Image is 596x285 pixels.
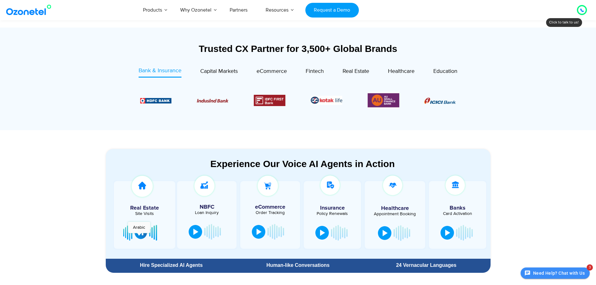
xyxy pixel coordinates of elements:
img: Picture9.png [140,98,171,103]
a: Capital Markets [200,67,238,78]
a: eCommerce [257,67,287,78]
div: Hire Specialized AI Agents [109,263,234,268]
h5: Healthcare [369,206,420,211]
img: Picture12.png [254,95,285,106]
img: Picture13.png [368,92,399,109]
img: Picture26.jpg [311,96,342,105]
span: Bank & Insurance [139,67,181,74]
div: 4 / 6 [254,95,285,106]
div: Site Visits [117,211,172,216]
img: Picture10.png [197,99,228,103]
div: 2 / 6 [140,97,171,104]
div: Appointment Booking [369,212,420,216]
div: Policy Renewals [307,211,358,216]
div: 5 / 6 [311,96,342,105]
span: Real Estate [343,68,369,75]
div: Experience Our Voice AI Agents in Action [112,158,493,169]
span: 3 [587,264,593,271]
button: Need Help? Chat with Us [521,267,590,279]
div: 1 / 6 [425,97,456,104]
img: Picture8.png [425,98,456,104]
div: Card Activation [432,211,483,216]
span: Fintech [306,68,324,75]
h5: Insurance [307,205,358,211]
span: Capital Markets [200,68,238,75]
div: 24 Vernacular Languages [365,263,487,268]
div: Order Tracking [243,211,297,215]
h5: Real Estate [117,205,172,211]
span: Education [433,68,457,75]
div: Loan Inquiry [180,211,233,215]
h5: Banks [432,205,483,211]
a: Healthcare [388,67,415,78]
a: Education [433,67,457,78]
a: Bank & Insurance [139,67,181,78]
div: 6 / 6 [368,92,399,109]
div: Human-like Conversations [237,263,359,268]
h5: NBFC [180,204,233,210]
a: Fintech [306,67,324,78]
a: Real Estate [343,67,369,78]
span: eCommerce [257,68,287,75]
div: 3 / 6 [197,97,228,104]
div: Trusted CX Partner for 3,500+ Global Brands [106,43,491,54]
div: Image Carousel [140,92,456,109]
h5: eCommerce [243,204,297,210]
span: Healthcare [388,68,415,75]
a: Request a Demo [305,3,359,18]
